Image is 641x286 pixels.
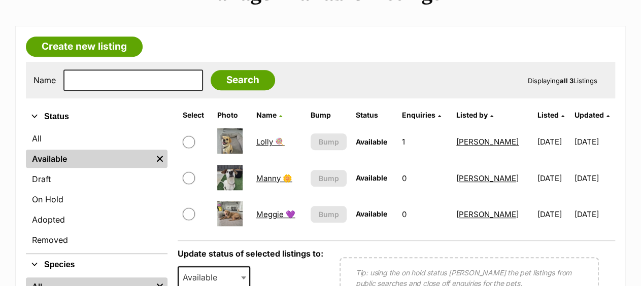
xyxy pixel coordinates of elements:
[318,173,339,184] span: Bump
[26,127,167,253] div: Status
[401,111,441,119] a: Enquiries
[256,111,282,119] a: Name
[537,111,564,119] a: Listed
[213,107,251,123] th: Photo
[26,210,167,229] a: Adopted
[26,258,167,271] button: Species
[26,170,167,188] a: Draft
[356,137,387,146] span: Available
[533,197,573,232] td: [DATE]
[456,111,493,119] a: Listed by
[26,110,167,123] button: Status
[575,197,615,232] td: [DATE]
[179,107,212,123] th: Select
[356,173,387,182] span: Available
[533,124,573,159] td: [DATE]
[256,111,277,119] span: Name
[26,37,143,57] a: Create new listing
[560,77,573,85] strong: all 3
[152,150,167,168] a: Remove filter
[26,150,152,168] a: Available
[456,173,519,183] a: [PERSON_NAME]
[318,136,339,147] span: Bump
[456,209,519,219] a: [PERSON_NAME]
[533,161,573,196] td: [DATE]
[575,161,615,196] td: [DATE]
[401,111,435,119] span: translation missing: en.admin.listings.index.attributes.enquiries
[256,173,292,183] a: Manny 🌼
[26,231,167,249] a: Removed
[26,129,167,148] a: All
[575,111,610,119] a: Updated
[456,111,488,119] span: Listed by
[211,70,275,90] input: Search
[307,107,350,123] th: Bump
[318,209,339,220] span: Bump
[26,190,167,208] a: On Hold
[179,270,227,284] span: Available
[311,170,346,187] button: Bump
[397,197,451,232] td: 0
[397,161,451,196] td: 0
[311,133,346,150] button: Bump
[311,206,346,223] button: Bump
[256,209,295,219] a: Meggie 💜
[178,248,323,259] label: Update status of selected listings to:
[356,209,387,218] span: Available
[575,111,604,119] span: Updated
[528,77,597,85] span: Displaying Listings
[256,137,285,147] a: Lolly 🍭
[352,107,397,123] th: Status
[397,124,451,159] td: 1
[33,76,56,85] label: Name
[575,124,615,159] td: [DATE]
[456,137,519,147] a: [PERSON_NAME]
[537,111,559,119] span: Listed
